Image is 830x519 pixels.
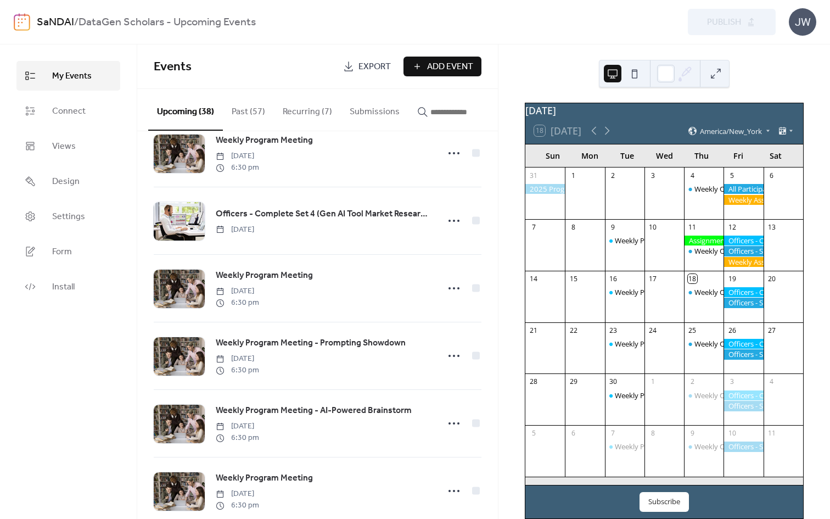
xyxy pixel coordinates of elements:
a: SaNDAI [37,12,74,33]
img: logo [14,13,30,31]
div: 6 [569,429,578,438]
div: Thu [683,144,720,167]
div: 20 [767,274,776,283]
div: Weekly Office Hours [684,339,724,349]
div: Sat [757,144,794,167]
a: Weekly Program Meeting [216,269,313,283]
button: Past (57) [223,89,274,130]
div: Wed [646,144,683,167]
a: My Events [16,61,120,91]
span: [DATE] [216,421,259,432]
span: Weekly Program Meeting [216,269,313,282]
div: Weekly Office Hours [684,287,724,297]
div: Weekly Office Hours [684,390,724,400]
div: Weekly Office Hours [694,442,761,451]
div: Weekly Program Meeting - Ethical AI Debate [605,339,644,349]
div: Officers - Complete Set 4 (Gen AI Tool Market Research Micro-job) [724,390,763,400]
div: 4 [688,171,697,180]
div: 24 [648,326,658,335]
div: 3 [648,171,658,180]
div: All Participants - Complete Program Assessment Exam [724,184,763,194]
div: 17 [648,274,658,283]
a: Design [16,166,120,196]
div: Weekly Office Hours [684,184,724,194]
div: Weekly Office Hours [694,339,761,349]
div: 5 [727,171,737,180]
span: Design [52,175,80,188]
div: 1 [648,377,658,387]
span: [DATE] [216,150,259,162]
div: 6 [767,171,776,180]
div: 2025 Program Enrollment Period [525,184,565,194]
span: Weekly Program Meeting [216,134,313,147]
div: 28 [529,377,539,387]
span: Settings [52,210,85,224]
span: [DATE] [216,353,259,365]
a: Connect [16,96,120,126]
div: 7 [529,222,539,232]
div: Weekly Assignment: Podcast Rating [724,257,763,267]
span: [DATE] [216,286,259,297]
div: Officers - Complete Set 1 (Gen AI Tool Market Research Micro-job) [724,236,763,245]
div: 8 [648,429,658,438]
span: My Events [52,70,92,83]
div: Weekly Program Meeting - Data Detective [615,287,752,297]
a: Weekly Program Meeting [216,133,313,148]
div: 8 [569,222,578,232]
div: Weekly Assignment: Officers - Check Emails For Next Payment Amounts [724,195,763,205]
button: Subscribe [640,492,689,512]
div: Officers - Submit Weekly Time Sheet [724,442,763,451]
div: 31 [529,171,539,180]
div: Weekly Program Meeting - Data Detective [605,287,644,297]
a: Weekly Program Meeting - AI-Powered Brainstorm [216,404,412,418]
div: Weekly Program Meeting [615,236,697,245]
div: 3 [727,377,737,387]
span: 6:30 pm [216,365,259,376]
a: Export [335,57,399,76]
div: Weekly Program Meeting [615,390,697,400]
div: Sun [534,144,571,167]
div: Fri [720,144,758,167]
span: America/New_York [700,127,762,135]
div: JW [789,8,816,36]
div: Weekly Office Hours [684,442,724,451]
div: 9 [608,222,618,232]
div: 27 [767,326,776,335]
div: Assignment Due: Refined LinkedIn Account [684,236,724,245]
div: 18 [688,274,697,283]
span: Weekly Program Meeting - AI-Powered Brainstorm [216,404,412,417]
div: 9 [688,429,697,438]
span: Install [52,281,75,294]
div: Weekly Program Meeting [605,390,644,400]
button: Recurring (7) [274,89,341,130]
b: DataGen Scholars - Upcoming Events [78,12,256,33]
div: 7 [608,429,618,438]
div: Weekly Office Hours [694,287,761,297]
button: Add Event [403,57,481,76]
a: Officers - Complete Set 4 (Gen AI Tool Market Research Micro-job) [216,207,432,221]
div: 10 [648,222,658,232]
span: 6:30 pm [216,432,259,444]
a: Settings [16,202,120,231]
span: Weekly Program Meeting [216,472,313,485]
div: Weekly Program Meeting [605,442,644,451]
span: [DATE] [216,224,254,236]
a: Install [16,272,120,302]
div: 4 [767,377,776,387]
div: Officers - Submit Weekly Time Sheet [724,246,763,256]
div: 21 [529,326,539,335]
div: 13 [767,222,776,232]
a: Views [16,131,120,161]
span: Events [154,55,192,79]
div: 11 [688,222,697,232]
div: 15 [569,274,578,283]
div: 12 [727,222,737,232]
a: Weekly Program Meeting - Prompting Showdown [216,336,406,350]
div: Officers - Submit Weekly Time Sheet [724,349,763,359]
div: 25 [688,326,697,335]
div: Officers - Submit Weekly Time Sheet [724,298,763,308]
div: 2 [608,171,618,180]
button: Upcoming (38) [148,89,223,131]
